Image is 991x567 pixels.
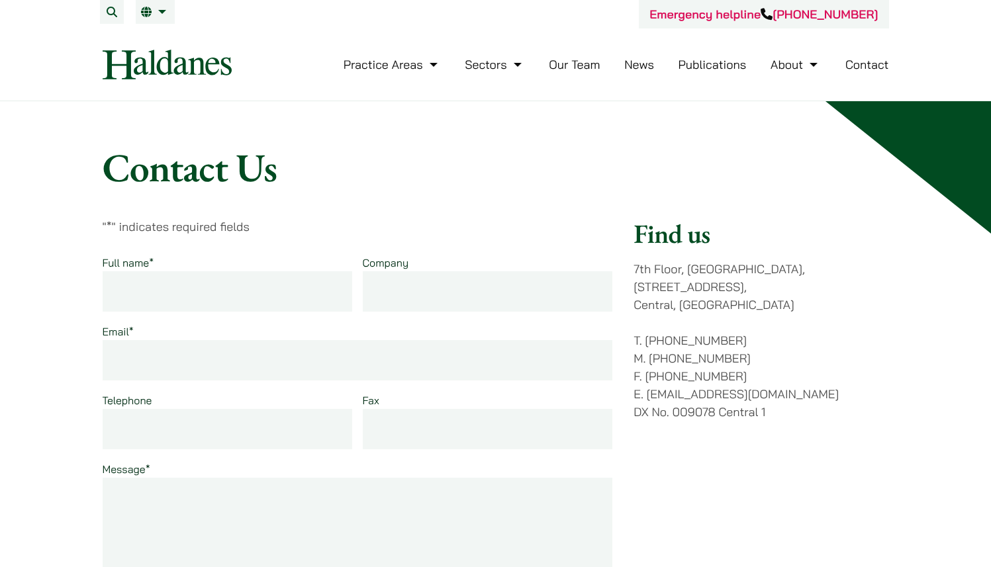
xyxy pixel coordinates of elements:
label: Full name [103,256,154,269]
label: Telephone [103,394,152,407]
label: Email [103,325,134,338]
label: Message [103,462,150,476]
h2: Find us [634,218,888,249]
p: 7th Floor, [GEOGRAPHIC_DATA], [STREET_ADDRESS], Central, [GEOGRAPHIC_DATA] [634,260,888,314]
a: About [771,57,821,72]
a: EN [141,7,169,17]
p: T. [PHONE_NUMBER] M. [PHONE_NUMBER] F. [PHONE_NUMBER] E. [EMAIL_ADDRESS][DOMAIN_NAME] DX No. 0090... [634,331,888,421]
label: Company [363,256,409,269]
a: Emergency helpline[PHONE_NUMBER] [649,7,878,22]
label: Fax [363,394,379,407]
p: " " indicates required fields [103,218,613,236]
img: Logo of Haldanes [103,50,232,79]
a: Our Team [549,57,600,72]
a: Publications [679,57,747,72]
h1: Contact Us [103,144,889,191]
a: Practice Areas [344,57,441,72]
a: News [624,57,654,72]
a: Contact [845,57,889,72]
a: Sectors [465,57,524,72]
